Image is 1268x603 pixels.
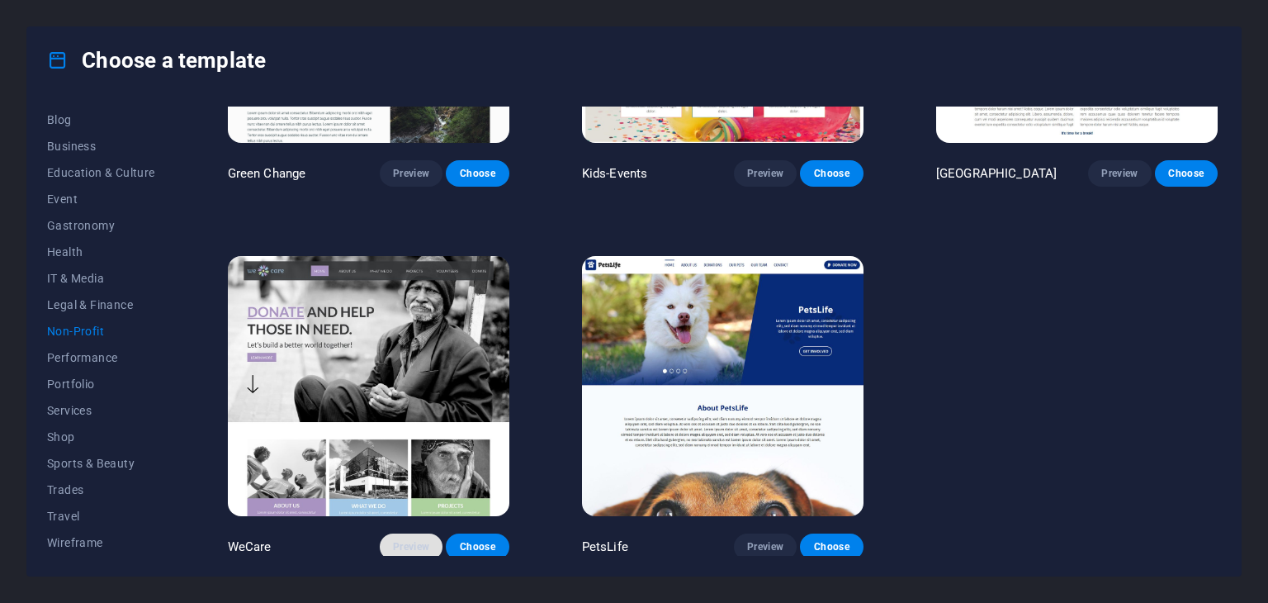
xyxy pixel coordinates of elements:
[47,351,155,364] span: Performance
[47,298,155,311] span: Legal & Finance
[47,371,155,397] button: Portfolio
[47,245,155,259] span: Health
[459,167,495,180] span: Choose
[1155,160,1218,187] button: Choose
[47,159,155,186] button: Education & Culture
[1101,167,1138,180] span: Preview
[47,450,155,477] button: Sports & Beauty
[1088,160,1151,187] button: Preview
[393,540,429,553] span: Preview
[47,536,155,549] span: Wireframe
[47,140,155,153] span: Business
[47,457,155,470] span: Sports & Beauty
[47,239,155,265] button: Health
[446,160,509,187] button: Choose
[228,256,509,515] img: WeCare
[47,318,155,344] button: Non-Profit
[47,166,155,179] span: Education & Culture
[734,534,797,560] button: Preview
[47,265,155,292] button: IT & Media
[47,503,155,529] button: Travel
[47,529,155,556] button: Wireframe
[47,186,155,212] button: Event
[228,539,272,555] p: WeCare
[47,477,155,503] button: Trades
[47,344,155,371] button: Performance
[582,539,628,555] p: PetsLife
[47,192,155,206] span: Event
[936,165,1057,182] p: [GEOGRAPHIC_DATA]
[228,165,306,182] p: Green Change
[582,256,863,515] img: PetsLife
[47,219,155,232] span: Gastronomy
[813,167,849,180] span: Choose
[747,540,783,553] span: Preview
[47,325,155,338] span: Non-Profit
[813,540,849,553] span: Choose
[1168,167,1204,180] span: Choose
[47,424,155,450] button: Shop
[47,483,155,496] span: Trades
[47,133,155,159] button: Business
[47,212,155,239] button: Gastronomy
[47,113,155,126] span: Blog
[459,540,495,553] span: Choose
[47,292,155,318] button: Legal & Finance
[734,160,797,187] button: Preview
[393,167,429,180] span: Preview
[380,160,442,187] button: Preview
[800,160,863,187] button: Choose
[47,510,155,523] span: Travel
[747,167,783,180] span: Preview
[582,165,648,182] p: Kids-Events
[47,430,155,444] span: Shop
[47,397,155,424] button: Services
[380,534,442,560] button: Preview
[800,534,863,560] button: Choose
[446,534,509,560] button: Choose
[47,47,266,74] h4: Choose a template
[47,272,155,285] span: IT & Media
[47,377,155,391] span: Portfolio
[47,404,155,417] span: Services
[47,107,155,133] button: Blog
